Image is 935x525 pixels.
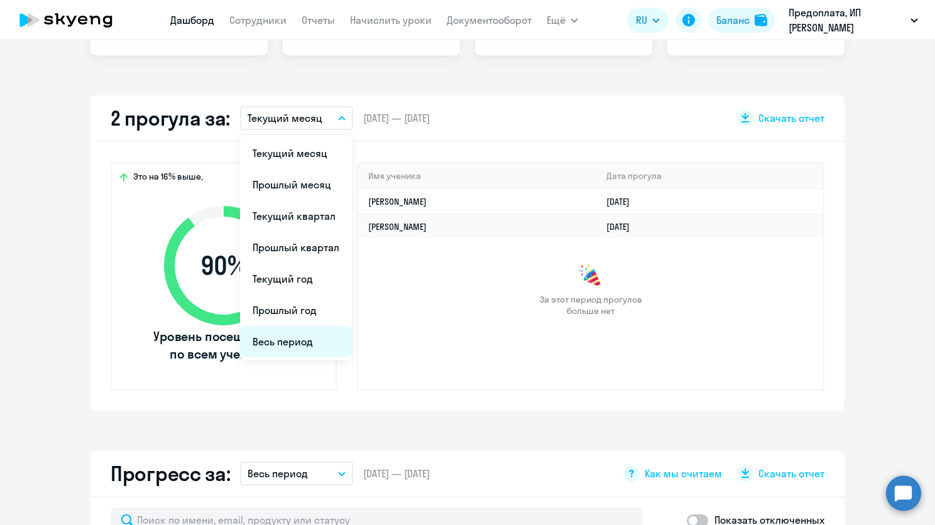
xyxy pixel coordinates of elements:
a: [DATE] [606,221,640,232]
button: Текущий месяц [240,106,353,130]
button: Балансbalance [709,8,775,33]
a: Дашборд [170,14,214,26]
span: RU [636,13,647,28]
h2: Прогресс за: [111,461,230,486]
a: [DATE] [606,196,640,207]
span: Уровень посещаемости по всем ученикам [151,328,296,363]
span: Скачать отчет [758,467,824,480]
span: [DATE] — [DATE] [363,111,430,125]
p: Текущий месяц [248,111,322,126]
span: Скачать отчет [758,111,824,125]
span: Это на 16% выше, [133,171,203,186]
button: Предоплата, ИП [PERSON_NAME] [782,5,924,35]
p: Весь период [248,466,308,481]
p: Предоплата, ИП [PERSON_NAME] [789,5,905,35]
span: За этот период прогулов больше нет [538,294,643,317]
th: Дата прогула [596,163,823,189]
a: Сотрудники [229,14,287,26]
a: Отчеты [302,14,335,26]
th: Имя ученика [358,163,596,189]
img: balance [755,14,767,26]
span: [DATE] — [DATE] [363,467,430,480]
ul: Ещё [240,135,352,360]
span: Ещё [547,13,566,28]
a: [PERSON_NAME] [368,196,427,207]
img: congrats [578,264,603,289]
span: Как мы считаем [645,467,722,480]
div: Баланс [716,13,750,28]
button: Весь период [240,462,353,485]
a: [PERSON_NAME] [368,221,427,232]
a: Документооборот [447,14,532,26]
span: 90 % [151,251,296,281]
button: RU [627,8,669,33]
h2: 2 прогула за: [111,106,230,131]
a: Начислить уроки [350,14,432,26]
button: Ещё [547,8,578,33]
